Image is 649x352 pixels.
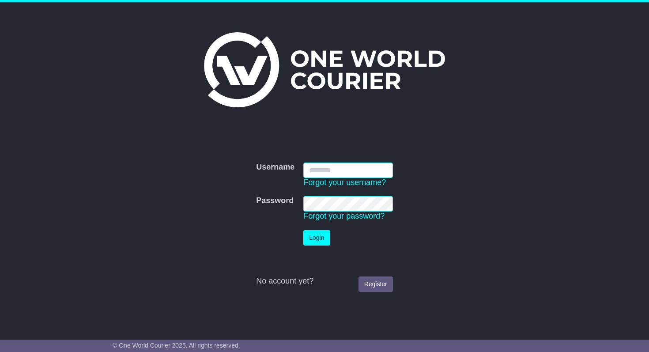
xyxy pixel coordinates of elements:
span: © One World Courier 2025. All rights reserved. [113,342,240,349]
img: One World [204,32,445,107]
a: Forgot your password? [303,212,385,220]
button: Login [303,230,330,246]
a: Forgot your username? [303,178,386,187]
label: Password [256,196,294,206]
label: Username [256,163,294,172]
a: Register [358,276,393,292]
div: No account yet? [256,276,393,286]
